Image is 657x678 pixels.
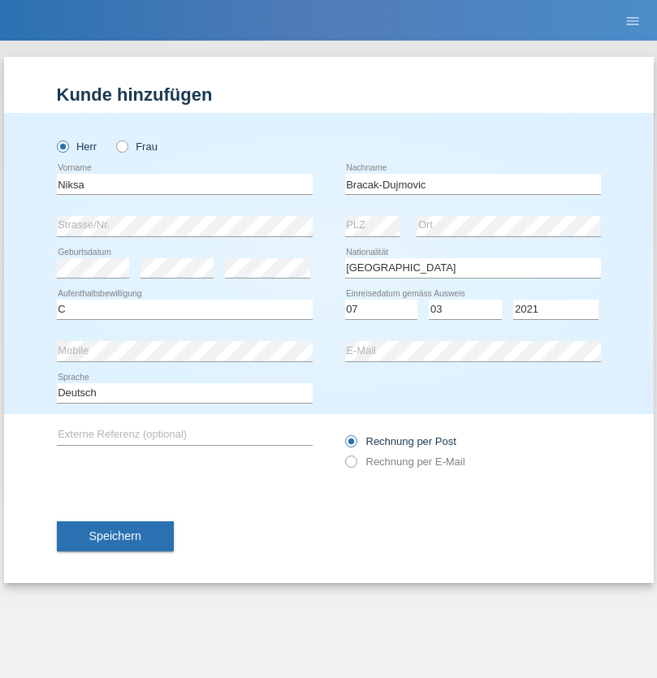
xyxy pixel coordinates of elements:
h1: Kunde hinzufügen [57,84,601,105]
a: menu [616,15,649,25]
i: menu [625,13,641,29]
button: Speichern [57,521,174,552]
label: Rechnung per E-Mail [345,456,465,468]
label: Frau [116,140,158,153]
label: Herr [57,140,97,153]
input: Rechnung per E-Mail [345,456,356,476]
input: Herr [57,140,67,151]
input: Frau [116,140,127,151]
label: Rechnung per Post [345,435,456,447]
input: Rechnung per Post [345,435,356,456]
span: Speichern [89,529,141,542]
